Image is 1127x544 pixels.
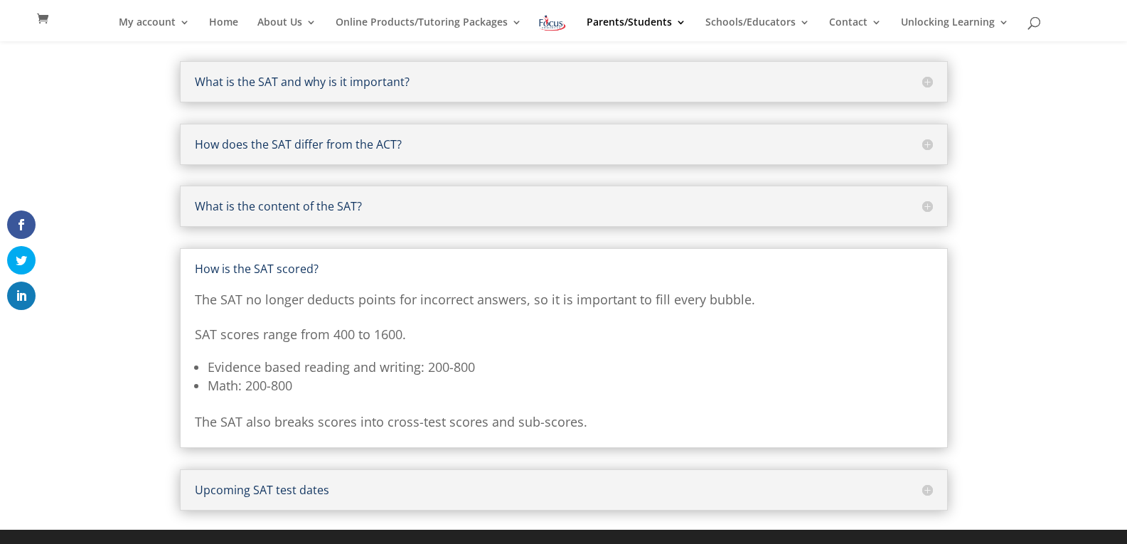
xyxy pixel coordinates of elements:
a: Online Products/Tutoring Packages [336,17,522,41]
a: Parents/Students [587,17,686,41]
h5: What is the content of the SAT? [195,201,933,212]
h5: Upcoming SAT test dates [195,484,933,496]
li: Evidence based reading and writing: 200-800 [208,358,933,376]
li: Math: 200-800 [208,376,933,395]
a: My account [119,17,190,41]
h5: How is the SAT scored? [195,263,933,274]
a: About Us [257,17,316,41]
h5: How does the SAT differ from the ACT? [195,139,933,150]
a: Unlocking Learning [901,17,1009,41]
span: The SAT no longer deducts points for incorrect answers, so it is important to fill every bubble. [195,291,755,308]
h5: What is the SAT and why is it important? [195,76,933,87]
a: Contact [829,17,882,41]
img: Focus on Learning [538,13,567,33]
a: Schools/Educators [705,17,810,41]
span: The SAT also breaks scores into cross-test scores and sub-scores. [195,413,587,430]
p: SAT scores range from 400 to 1600. [195,324,933,358]
a: Home [209,17,238,41]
